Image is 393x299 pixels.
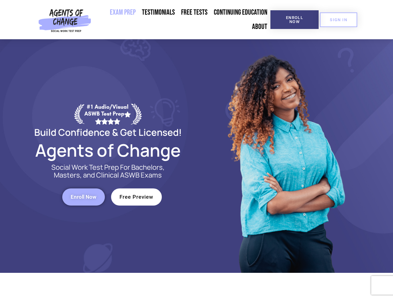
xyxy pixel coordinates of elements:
span: Enroll Now [280,16,309,24]
nav: Menu [94,5,270,34]
span: Enroll Now [71,194,96,200]
a: Free Tests [178,5,211,20]
a: About [249,20,270,34]
a: Exam Prep [107,5,139,20]
a: SIGN IN [320,12,357,27]
a: Enroll Now [62,188,105,206]
span: Free Preview [119,194,153,200]
div: #1 Audio/Visual ASWB Test Prep [84,103,131,124]
p: Social Work Test Prep For Bachelors, Masters, and Clinical ASWB Exams [44,164,172,179]
a: Free Preview [111,188,162,206]
a: Continuing Education [211,5,270,20]
a: Enroll Now [270,10,319,29]
img: Website Image 1 (1) [223,39,348,273]
h2: Agents of Change [19,143,197,157]
h2: Build Confidence & Get Licensed! [19,128,197,137]
a: Testimonials [139,5,178,20]
span: SIGN IN [330,18,347,22]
